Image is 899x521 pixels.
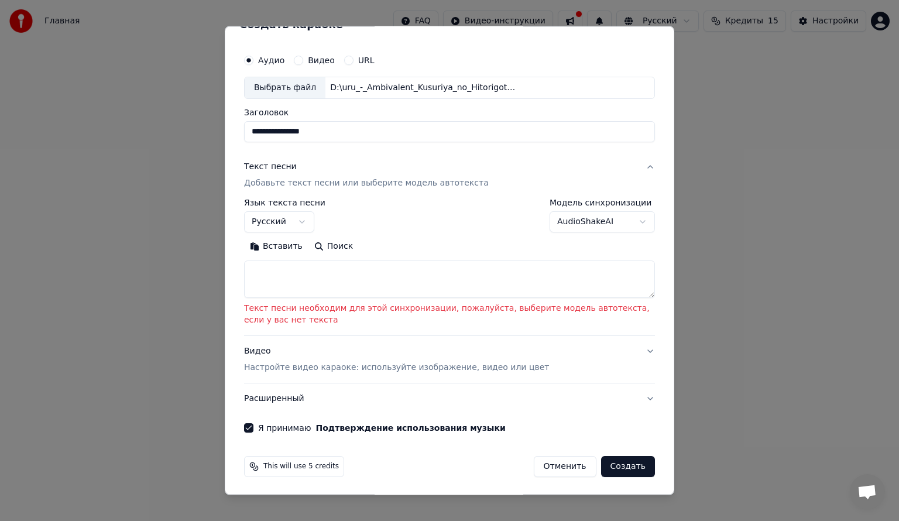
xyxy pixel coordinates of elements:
button: Я принимаю [316,423,506,431]
button: ВидеоНастройте видео караоке: используйте изображение, видео или цвет [244,335,655,382]
p: Текст песни необходим для этой синхронизации, пожалуйста, выберите модель автотекста, если у вас ... [244,302,655,325]
button: Создать [601,455,655,477]
label: Язык текста песни [244,198,325,206]
button: Отменить [534,455,596,477]
p: Настройте видео караоке: используйте изображение, видео или цвет [244,361,549,373]
div: D:\uru_-_Ambivalent_Kusuriya_no_Hitorigoto_OPAnimeNewMusic_77503162.mp3 [325,82,524,94]
label: Заголовок [244,108,655,116]
button: Вставить [244,236,308,255]
label: Видео [308,56,335,64]
span: This will use 5 credits [263,461,339,471]
button: Поиск [308,236,359,255]
div: Видео [244,345,549,373]
p: Добавьте текст песни или выберите модель автотекста [244,177,489,188]
label: Аудио [258,56,284,64]
label: Я принимаю [258,423,506,431]
label: Модель синхронизации [550,198,655,206]
div: Текст песниДобавьте текст песни или выберите модель автотекста [244,198,655,335]
button: Текст песниДобавьте текст песни или выберите модель автотекста [244,151,655,198]
div: Текст песни [244,160,297,172]
button: Расширенный [244,383,655,413]
label: URL [358,56,375,64]
h2: Создать караоке [239,19,660,30]
div: Выбрать файл [245,77,325,98]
